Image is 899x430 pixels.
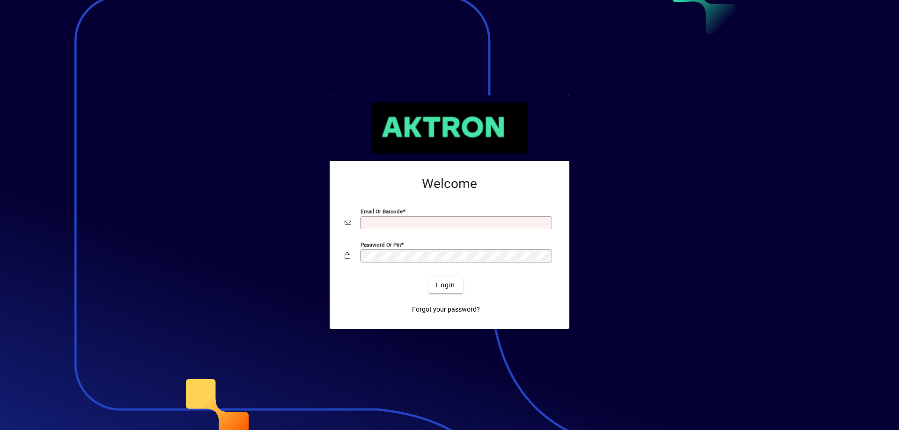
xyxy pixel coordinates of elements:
a: Forgot your password? [408,301,484,318]
mat-label: Password or Pin [361,241,401,248]
span: Forgot your password? [412,305,480,314]
span: Login [436,280,455,290]
mat-label: Email or Barcode [361,208,403,215]
h2: Welcome [345,176,554,192]
button: Login [428,277,463,293]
